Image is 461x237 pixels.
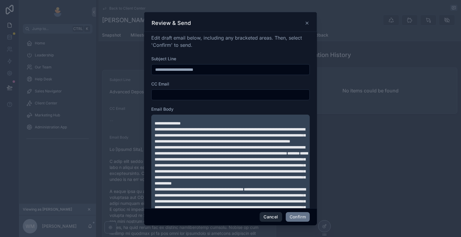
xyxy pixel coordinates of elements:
[260,212,282,222] button: Cancel
[151,106,173,112] span: Email Body
[152,19,191,27] h3: Review & Send
[151,81,169,86] span: CC Email
[286,212,310,222] button: Confirm
[151,35,302,48] span: Edit draft email below, including any bracketed areas. Then, select 'Confirm' to send.
[151,56,176,61] span: Subject Line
